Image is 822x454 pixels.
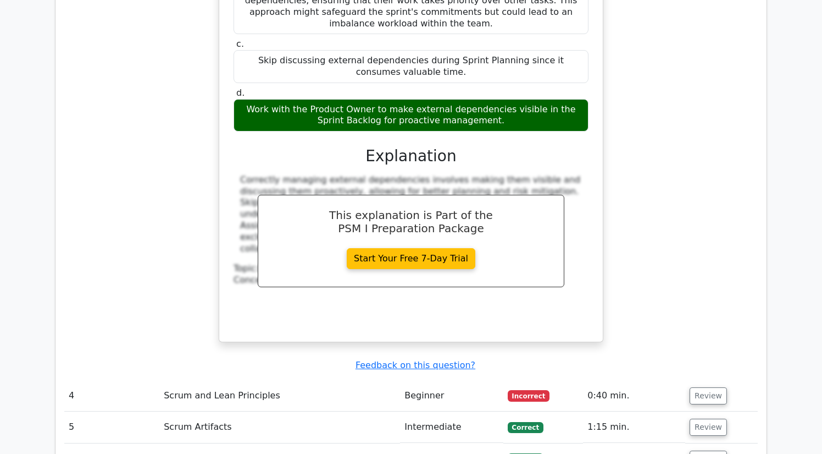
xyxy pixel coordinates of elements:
span: Correct [508,422,543,433]
td: 0:40 min. [583,380,685,412]
td: 4 [64,380,159,412]
button: Review [690,419,727,436]
div: Skip discussing external dependencies during Sprint Planning since it consumes valuable time. [234,50,588,83]
td: Scrum Artifacts [159,412,400,443]
td: 5 [64,412,159,443]
div: Topic: [234,263,588,275]
td: Beginner [400,380,503,412]
span: c. [236,39,244,49]
div: Correctly managing external dependencies involves making them visible and discussing them proacti... [240,174,582,255]
a: Start Your Free 7-Day Trial [347,248,475,269]
td: 1:15 min. [583,412,685,443]
span: d. [236,87,245,98]
td: Scrum and Lean Principles [159,380,400,412]
h3: Explanation [240,147,582,166]
td: Intermediate [400,412,503,443]
a: Feedback on this question? [356,360,475,370]
div: Concept: [234,275,588,286]
button: Review [690,387,727,404]
div: Work with the Product Owner to make external dependencies visible in the Sprint Backlog for proac... [234,99,588,132]
span: Incorrect [508,390,550,401]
